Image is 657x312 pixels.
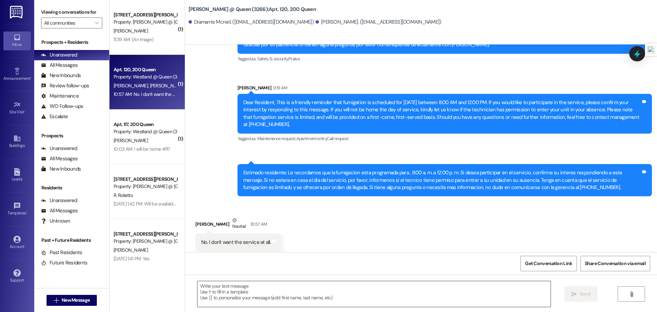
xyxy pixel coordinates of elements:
div: Neutral [231,217,247,231]
div: Dear Resident, This is a friendly reminder that fumigation is scheduled for [DATE] between 8:00 A... [243,99,641,128]
span: Call request [327,136,348,141]
span: Get Conversation Link [525,260,572,267]
div: Prospects [34,132,109,139]
div: Past + Future Residents [34,237,109,244]
div: [STREET_ADDRESS][PERSON_NAME] [114,176,177,183]
div: Maintenance [41,92,79,100]
span: [PERSON_NAME] [114,247,148,253]
button: New Message [47,295,97,306]
a: Buildings [3,133,31,151]
div: Unanswered [41,51,77,59]
div: Apt. 117, 200 Queen [114,121,177,128]
div: Property: [PERSON_NAME] @ [GEOGRAPHIC_DATA] (3300) [114,18,177,26]
div: Future Residents [41,259,87,266]
div: [STREET_ADDRESS][PERSON_NAME] [114,11,177,18]
div: Unanswered [41,145,77,152]
span: [PERSON_NAME] [114,83,150,89]
span: [PERSON_NAME] [114,137,148,143]
div: 10:57 AM [249,221,267,228]
div: 9:19 AM [271,84,287,91]
div: All Messages [41,62,78,69]
a: Templates • [3,200,31,219]
input: All communities [44,17,91,28]
a: Site Visit • [3,99,31,117]
span: Apartment entry , [296,136,327,141]
div: Diamante Mcneil. ([EMAIL_ADDRESS][DOMAIN_NAME]) [189,18,314,26]
img: ResiDesk Logo [10,6,24,18]
a: Support [3,267,31,286]
div: Review follow-ups [41,82,89,89]
div: Property: Westland @ Queen (3266) [114,73,177,80]
span: Send [580,290,590,298]
div: WO Follow-ups [41,103,83,110]
span: [PERSON_NAME] [150,83,184,89]
button: Share Conversation via email [580,256,650,271]
div: Unknown [41,217,70,225]
i:  [54,298,59,303]
div: Property: Westland @ Queen (3266) [114,128,177,135]
div: [STREET_ADDRESS][PERSON_NAME] [114,230,177,238]
span: Share Conversation via email [585,260,646,267]
div: New Inbounds [41,72,81,79]
i:  [571,291,577,297]
span: R. Roketto [114,192,133,198]
div: Prospects + Residents [34,39,109,46]
div: New Inbounds [41,165,81,173]
div: [PERSON_NAME]. ([EMAIL_ADDRESS][DOMAIN_NAME]) [315,18,441,26]
div: Past Residents [41,249,82,256]
span: • [25,109,26,113]
i:  [629,291,634,297]
div: Estimado residente: Le recordamos que la fumigacion esta programada para , 8:00 a. m. a 12:00 p. ... [243,169,641,191]
button: Get Conversation Link [520,256,577,271]
div: Tagged as: [237,134,652,143]
div: Property: [PERSON_NAME] @ [GEOGRAPHIC_DATA] (3300) [114,238,177,245]
div: Tagged as: [195,251,282,261]
b: [PERSON_NAME] @ Queen (3266): Apt. 120, 200 Queen [189,6,316,13]
a: Leads [3,166,31,185]
span: Maintenance request , [257,136,296,141]
div: Apt. 120, 200 Queen [114,66,177,73]
label: Viewing conversations for [41,7,102,17]
button: Send [564,286,597,302]
div: [PERSON_NAME] [237,84,652,94]
div: Residents [34,184,109,191]
div: [PERSON_NAME] [195,217,282,234]
div: 10:57 AM: No. I don't want the service at all. [114,91,197,97]
a: Inbox [3,32,31,50]
div: Unanswered [41,197,77,204]
div: Property: [PERSON_NAME] @ [GEOGRAPHIC_DATA] (3300) [114,183,177,190]
div: [DATE] 1:42 PM: Will be available and waiting [114,201,200,207]
div: All Messages [41,155,78,162]
div: 11:39 AM: (An Image) [114,36,153,42]
span: • [30,75,31,80]
a: Account [3,234,31,252]
i:  [95,20,99,26]
div: [DATE] 1:41 PM: Yes [114,255,150,262]
span: New Message [62,297,90,304]
span: • [26,210,27,214]
div: Tagged as: [237,54,652,64]
div: Escalate [41,113,68,120]
div: 10:03 AM: I will be home #117 [114,146,170,152]
div: All Messages [41,207,78,214]
span: Praise [288,56,300,62]
span: Safety & security , [257,56,288,62]
span: [PERSON_NAME] [114,28,148,34]
div: No. I don't want the service at all. [201,239,271,246]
